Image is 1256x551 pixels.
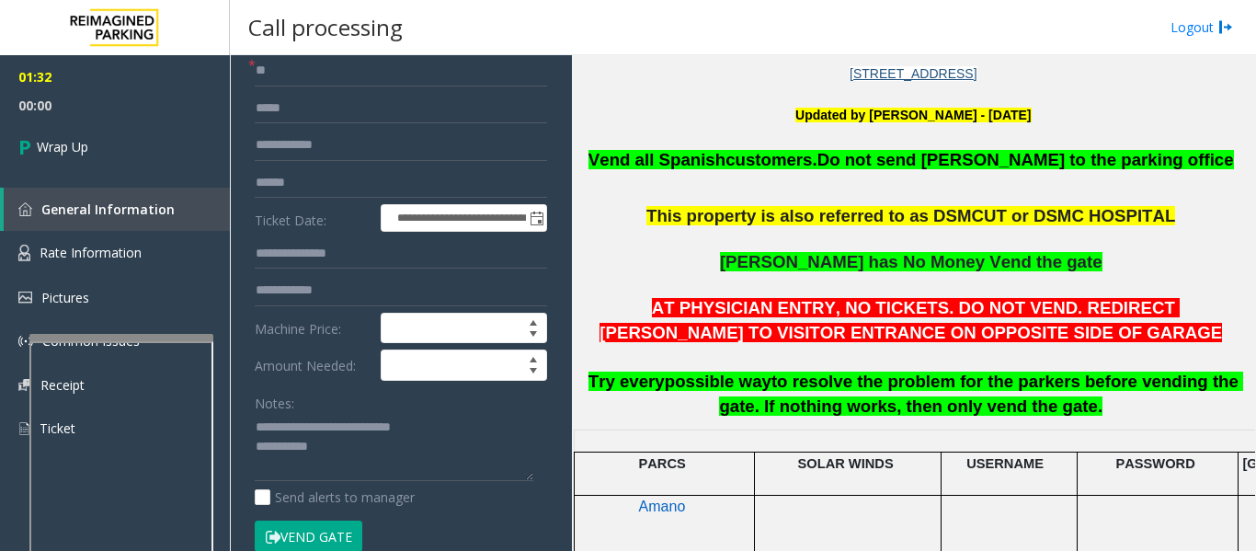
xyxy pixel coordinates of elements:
[665,372,771,391] span: possible way
[18,292,32,304] img: 'icon'
[41,289,89,306] span: Pictures
[639,499,686,514] span: Amano
[18,379,31,391] img: 'icon'
[250,350,376,381] label: Amount Needed:
[250,204,376,232] label: Ticket Date:
[1170,17,1233,37] a: Logout
[520,350,546,365] span: Increase value
[599,298,1222,342] span: AT PHYSICIAN ENTRY, NO TICKETS. DO NOT VEND. REDIRECT [PERSON_NAME] TO VISITOR ENTRANCE ON OPPOSI...
[18,420,30,437] img: 'icon'
[719,372,1243,416] span: to resolve the problem for the parkers before vending the gate. If nothing works, then only vend ...
[520,328,546,343] span: Decrease value
[798,456,894,471] span: SOLAR WINDS
[250,313,376,344] label: Machine Price:
[526,205,546,231] span: Toggle popup
[588,372,665,391] span: Try every
[255,387,294,413] label: Notes:
[239,5,412,50] h3: Call processing
[255,488,415,507] label: Send alerts to manager
[850,66,976,81] a: [STREET_ADDRESS]
[795,108,1031,122] b: Updated by [PERSON_NAME] - [DATE]
[41,201,175,218] span: General Information
[4,188,230,231] a: General Information
[40,244,142,261] span: Rate Information
[720,252,1102,271] span: [PERSON_NAME] has No Money Vend the gate
[18,202,32,216] img: 'icon'
[725,150,817,169] span: customers.
[1115,456,1194,471] span: PASSWORD
[520,365,546,380] span: Decrease value
[37,137,88,156] span: Wrap Up
[520,314,546,328] span: Increase value
[42,332,140,350] span: Common Issues
[646,206,1175,225] span: This property is also referred to as DSMCUT or DSMC HOSPITAL
[1218,17,1233,37] img: logout
[18,245,30,261] img: 'icon'
[18,334,33,349] img: 'icon'
[638,456,685,471] span: PARCS
[966,456,1044,471] span: USERNAME
[588,150,725,169] span: Vend all Spanish
[817,150,1234,169] span: Do not send [PERSON_NAME] to the parking office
